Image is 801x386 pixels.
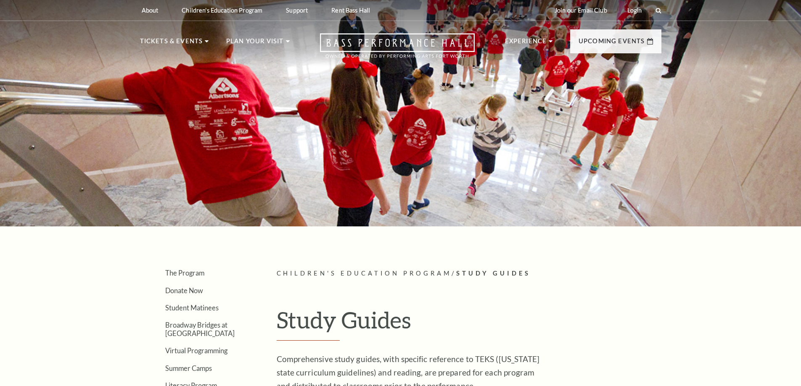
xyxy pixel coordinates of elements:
p: Children's Education Program [182,7,262,14]
p: Experience [505,36,547,51]
p: Support [286,7,308,14]
a: The Program [165,269,204,277]
p: Tickets & Events [140,36,203,51]
a: Donate Now [165,286,203,294]
h1: Study Guides [277,306,661,341]
a: Summer Camps [165,364,212,372]
a: Student Matinees [165,304,219,312]
a: Broadway Bridges at [GEOGRAPHIC_DATA] [165,321,235,337]
p: / [277,268,661,279]
span: Children's Education Program [277,270,452,277]
span: Study Guides [456,270,531,277]
p: Upcoming Events [579,36,645,51]
p: About [142,7,159,14]
p: Plan Your Visit [226,36,284,51]
p: Rent Bass Hall [331,7,370,14]
a: Virtual Programming [165,347,227,354]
